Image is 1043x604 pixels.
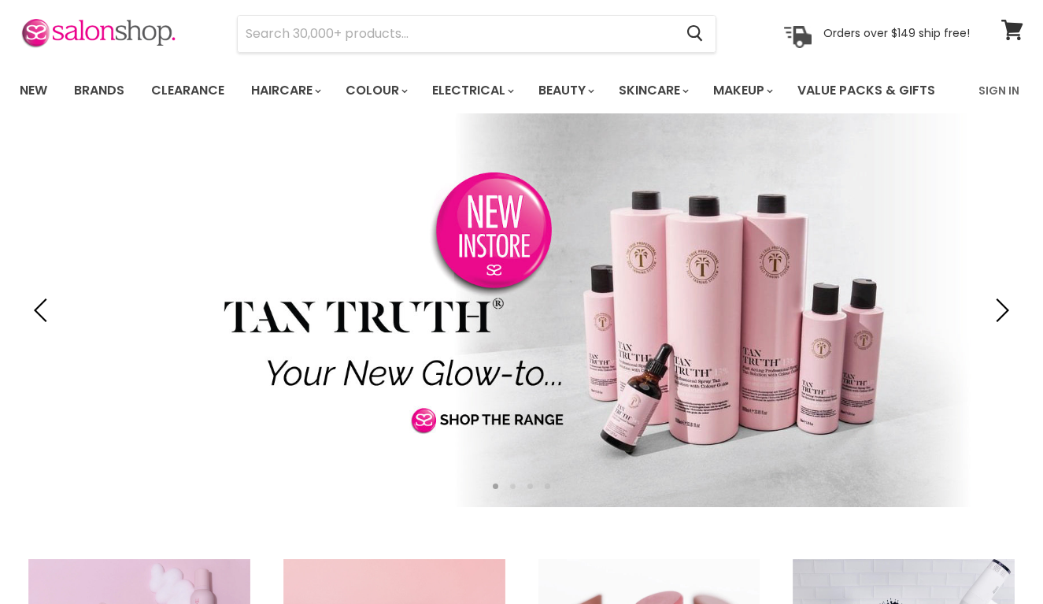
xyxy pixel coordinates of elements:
[545,484,550,489] li: Page dot 4
[334,74,417,107] a: Colour
[420,74,523,107] a: Electrical
[8,68,958,113] ul: Main menu
[8,74,59,107] a: New
[238,16,674,52] input: Search
[701,74,782,107] a: Makeup
[527,484,533,489] li: Page dot 3
[493,484,498,489] li: Page dot 1
[139,74,236,107] a: Clearance
[984,295,1015,326] button: Next
[28,295,59,326] button: Previous
[237,15,716,53] form: Product
[239,74,331,107] a: Haircare
[510,484,516,489] li: Page dot 2
[674,16,716,52] button: Search
[607,74,698,107] a: Skincare
[786,74,947,107] a: Value Packs & Gifts
[823,26,970,40] p: Orders over $149 ship free!
[527,74,604,107] a: Beauty
[969,74,1029,107] a: Sign In
[62,74,136,107] a: Brands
